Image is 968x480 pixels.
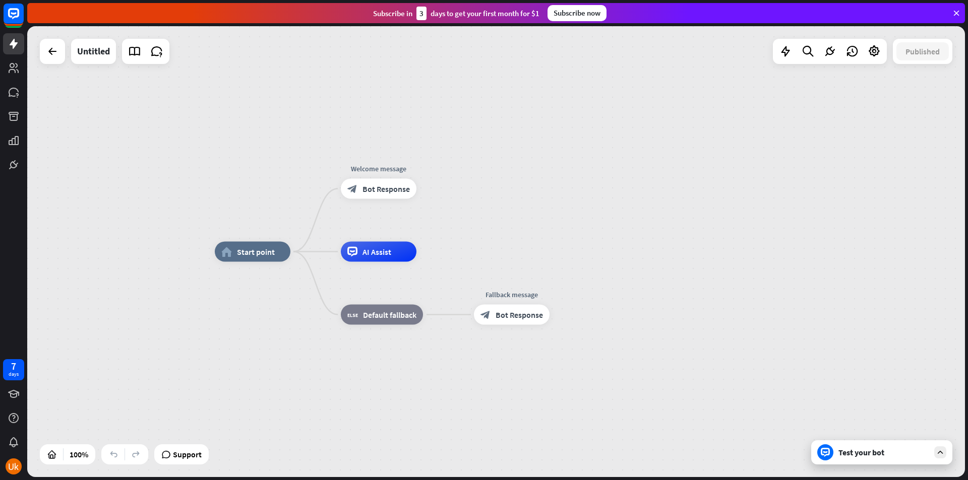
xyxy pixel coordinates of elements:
span: Bot Response [496,310,543,320]
div: Fallback message [466,290,557,300]
div: Test your bot [838,447,929,457]
a: 7 days [3,359,24,380]
span: Default fallback [363,310,416,320]
button: Published [896,42,949,60]
div: Welcome message [333,164,424,174]
div: 100% [67,446,91,462]
span: Support [173,446,202,462]
i: home_2 [221,247,232,257]
div: 3 [416,7,427,20]
div: Subscribe now [548,5,607,21]
span: Start point [237,247,275,257]
span: Bot Response [362,184,410,194]
button: Open LiveChat chat widget [8,4,38,34]
div: Untitled [77,39,110,64]
i: block_bot_response [480,310,491,320]
i: block_fallback [347,310,358,320]
div: Subscribe in days to get your first month for $1 [373,7,539,20]
div: 7 [11,362,16,371]
span: AI Assist [362,247,391,257]
i: block_bot_response [347,184,357,194]
div: days [9,371,19,378]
